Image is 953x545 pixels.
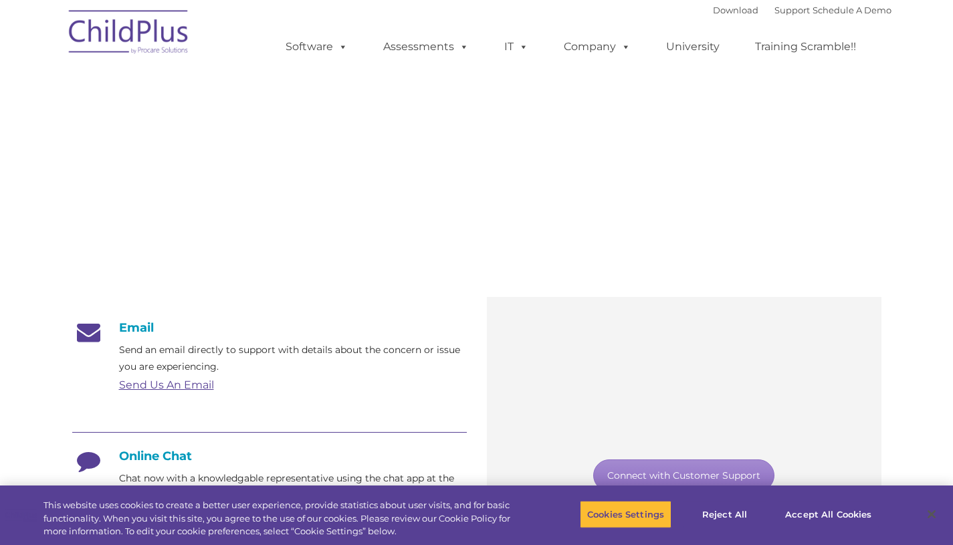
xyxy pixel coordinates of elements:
a: Assessments [370,33,482,60]
a: Company [550,33,644,60]
a: Software [272,33,361,60]
a: IT [491,33,542,60]
a: Support [774,5,810,15]
p: Send an email directly to support with details about the concern or issue you are experiencing. [119,342,467,375]
h4: Online Chat [72,449,467,463]
button: Close [917,500,946,529]
a: University [653,33,733,60]
img: ChildPlus by Procare Solutions [62,1,196,68]
button: Reject All [683,500,766,528]
button: Accept All Cookies [778,500,879,528]
p: Chat now with a knowledgable representative using the chat app at the bottom right. [119,470,467,504]
a: Connect with Customer Support [593,459,774,492]
a: Send Us An Email [119,378,214,391]
a: Download [713,5,758,15]
h4: Email [72,320,467,335]
a: Training Scramble!! [742,33,869,60]
font: | [713,5,891,15]
button: Cookies Settings [580,500,671,528]
a: Schedule A Demo [813,5,891,15]
div: This website uses cookies to create a better user experience, provide statistics about user visit... [43,499,524,538]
